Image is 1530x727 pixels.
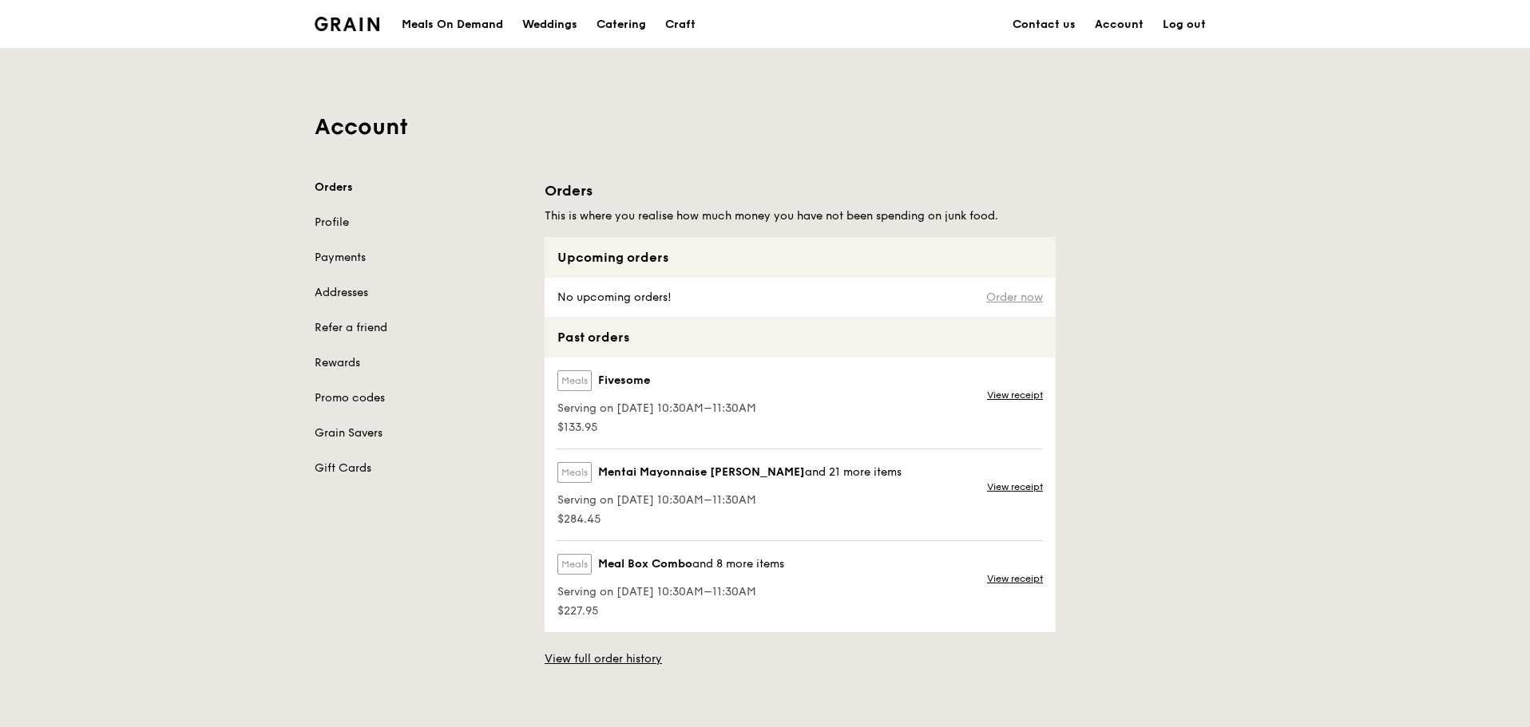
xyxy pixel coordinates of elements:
[315,180,525,196] a: Orders
[315,250,525,266] a: Payments
[315,17,379,31] img: Grain
[557,370,592,391] label: Meals
[557,554,592,575] label: Meals
[557,584,784,600] span: Serving on [DATE] 10:30AM–11:30AM
[315,390,525,406] a: Promo codes
[315,320,525,336] a: Refer a friend
[987,389,1043,401] a: View receipt
[545,278,681,317] div: No upcoming orders!
[557,420,756,436] span: $133.95
[315,460,525,476] a: Gift Cards
[986,291,1043,304] a: Order now
[545,317,1056,358] div: Past orders
[315,215,525,231] a: Profile
[665,1,696,49] div: Craft
[598,556,692,572] span: Meal Box Combo
[545,208,1056,224] h5: This is where you realise how much money you have not been spending on junk food.
[987,572,1043,585] a: View receipt
[598,373,650,389] span: Fivesome
[587,1,656,49] a: Catering
[545,651,662,667] a: View full order history
[1085,1,1153,49] a: Account
[545,180,1056,202] h1: Orders
[597,1,646,49] div: Catering
[598,464,805,480] span: Mentai Mayonnaise [PERSON_NAME]
[522,1,577,49] div: Weddings
[1153,1,1215,49] a: Log out
[805,465,902,479] span: and 21 more items
[557,603,784,619] span: $227.95
[557,512,902,527] span: $284.45
[987,480,1043,493] a: View receipt
[513,1,587,49] a: Weddings
[545,237,1056,278] div: Upcoming orders
[315,285,525,301] a: Addresses
[557,462,592,483] label: Meals
[315,355,525,371] a: Rewards
[1003,1,1085,49] a: Contact us
[315,425,525,441] a: Grain Savers
[402,1,503,49] div: Meals On Demand
[315,113,1215,141] h1: Account
[557,492,902,508] span: Serving on [DATE] 10:30AM–11:30AM
[557,401,756,417] span: Serving on [DATE] 10:30AM–11:30AM
[692,557,784,571] span: and 8 more items
[656,1,705,49] a: Craft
